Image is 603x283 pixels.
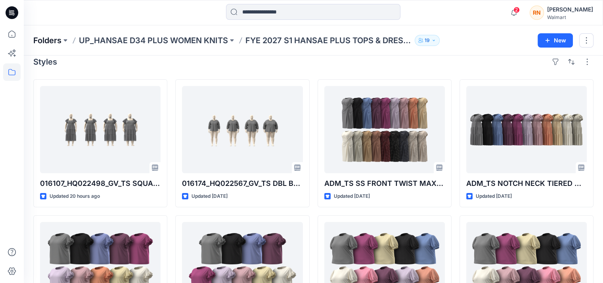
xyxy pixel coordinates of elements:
[40,86,161,173] a: 016107_HQ022498_GV_TS SQUARE NECK SMOCKED MIDI DRESS
[425,36,430,45] p: 19
[476,192,512,201] p: Updated [DATE]
[466,86,587,173] a: ADM_TS NOTCH NECK TIERED MAXI
[513,7,520,13] span: 2
[40,178,161,189] p: 016107_HQ022498_GV_TS SQUARE NECK SMOCKED MIDI DRESS
[182,86,302,173] a: 016174_HQ022567_GV_TS DBL BLOUSON LS TOP
[547,14,593,20] div: Walmart
[415,35,440,46] button: 19
[33,35,61,46] a: Folders
[182,178,302,189] p: 016174_HQ022567_GV_TS DBL BLOUSON LS TOP
[324,178,445,189] p: ADM_TS SS FRONT TWIST MAXI DRESS
[191,192,228,201] p: Updated [DATE]
[79,35,228,46] a: UP_HANSAE D34 PLUS WOMEN KNITS
[324,86,445,173] a: ADM_TS SS FRONT TWIST MAXI DRESS
[245,35,412,46] p: FYE 2027 S1 HANSAE PLUS TOPS & DRESSES
[50,192,100,201] p: Updated 20 hours ago
[33,57,57,67] h4: Styles
[538,33,573,48] button: New
[334,192,370,201] p: Updated [DATE]
[466,178,587,189] p: ADM_TS NOTCH NECK TIERED MAXI
[547,5,593,14] div: [PERSON_NAME]
[530,6,544,20] div: RN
